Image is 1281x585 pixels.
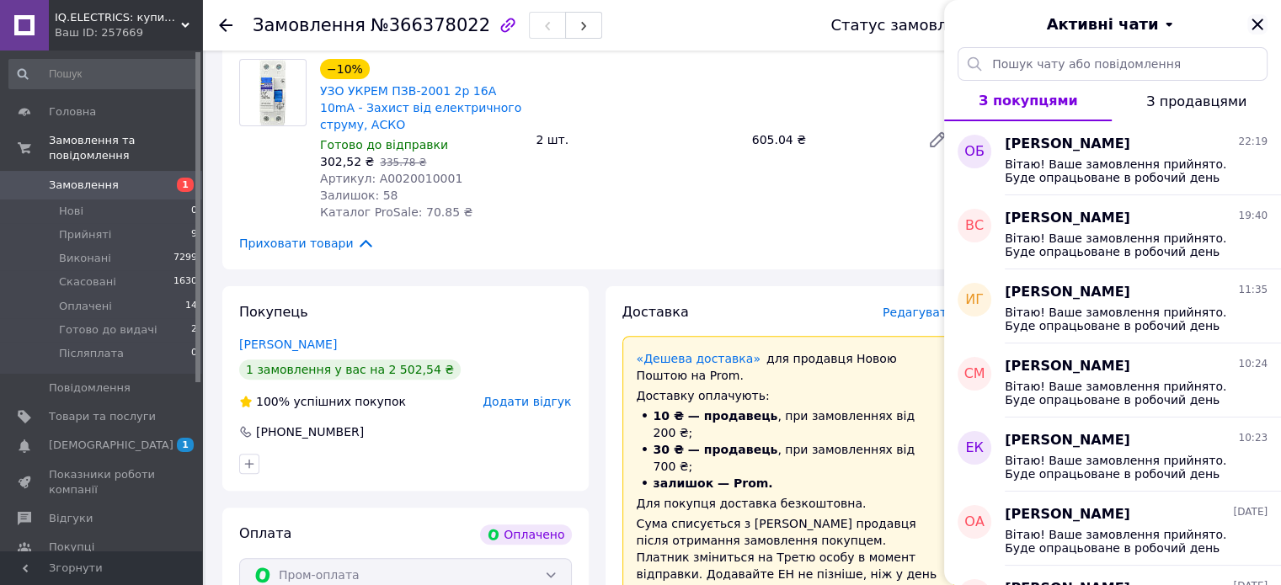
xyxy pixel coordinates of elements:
[173,251,197,266] span: 7299
[637,352,761,365] a: «Дешева доставка»
[944,195,1281,269] button: ВС[PERSON_NAME]19:40Вітаю! Ваше замовлення прийнято. Буде опрацьоване в робочий день після 09:30
[49,467,156,497] span: Показники роботи компанії
[49,104,96,120] span: Головна
[964,142,985,162] span: ОБ
[944,121,1281,195] button: ОБ[PERSON_NAME]22:19Вітаю! Ваше замовлення прийнято. Буде опрацьоване в робочий день після 09:30
[49,540,94,555] span: Покупці
[965,216,984,236] span: ВС
[191,227,197,242] span: 9
[529,128,745,152] div: 2 шт.
[483,395,571,408] span: Додати відгук
[177,438,194,452] span: 1
[239,304,308,320] span: Покупець
[320,59,370,79] div: −10%
[654,409,778,423] span: 10 ₴ — продавець
[59,322,157,338] span: Готово до видачі
[177,178,194,192] span: 1
[944,343,1281,417] button: СМ[PERSON_NAME]10:24Вітаю! Ваше замовлення прийнято. Буде опрацьоване в робочий день після 09:30
[320,155,374,168] span: 302,52 ₴
[622,304,689,320] span: Доставка
[59,299,112,314] span: Оплачені
[320,205,472,219] span: Каталог ProSale: 70.85 ₴
[239,359,461,380] div: 1 замовлення у вас на 2 502,54 ₴
[944,269,1281,343] button: ИГ[PERSON_NAME]11:35Вітаю! Ваше замовлення прийнято. Буде опрацьоване в робочий день після 09:30
[979,93,1078,109] span: З покупцями
[239,234,375,253] span: Приховати товари
[380,157,426,168] span: 335.78 ₴
[59,274,116,290] span: Скасовані
[1005,306,1244,332] span: Вітаю! Ваше замовлення прийнято. Буде опрацьоване в робочий день після 09:30
[320,189,398,202] span: Залишок: 58
[191,322,197,338] span: 2
[191,346,197,361] span: 0
[185,299,197,314] span: 14
[964,364,985,384] span: СМ
[637,495,941,512] div: Для покупця доставка безкоштовна.
[944,492,1281,566] button: ОА[PERSON_NAME][DATE]Вітаю! Ваше замовлення прийнято. Буде опрацьоване в робочий день після 09:30
[944,81,1112,121] button: З покупцями
[1247,14,1268,35] button: Закрити
[1005,209,1130,228] span: [PERSON_NAME]
[1238,283,1268,297] span: 11:35
[49,438,173,453] span: [DEMOGRAPHIC_DATA]
[1112,81,1281,121] button: З продавцями
[1005,135,1130,154] span: [PERSON_NAME]
[1238,431,1268,445] span: 10:23
[219,17,232,34] div: Повернутися назад
[1046,13,1158,35] span: Активні чати
[958,47,1268,81] input: Пошук чату або повідомлення
[59,251,111,266] span: Виконані
[1238,135,1268,149] span: 22:19
[1146,93,1246,109] span: З продавцями
[921,123,954,157] a: Редагувати
[637,387,941,404] div: Доставку оплачують:
[1005,431,1130,450] span: [PERSON_NAME]
[1005,505,1130,524] span: [PERSON_NAME]
[59,346,124,361] span: Післяплата
[654,476,773,490] span: залишок — Prom.
[49,511,93,526] span: Відгуки
[59,204,83,219] span: Нові
[371,15,490,35] span: №366378022
[1005,157,1244,184] span: Вітаю! Ваше замовлення прийнято. Буде опрацьоване в робочий день після 09:30
[1238,357,1268,371] span: 10:24
[59,227,111,242] span: Прийняті
[637,407,941,441] li: , при замовленнях від 200 ₴;
[1005,454,1244,481] span: Вітаю! Ваше замовлення прийнято. Буде опрацьоване в робочий день після 09:30
[320,172,462,185] span: Артикул: A0020010001
[256,395,290,408] span: 100%
[965,439,983,458] span: ЕК
[254,423,366,440] div: [PHONE_NUMBER]
[1238,209,1268,223] span: 19:40
[320,138,448,152] span: Готово до відправки
[259,60,287,125] img: УЗО УКРЕМ ПЗВ-2001 2p 16A 10mA - Захист від електричного струму, АСКО
[991,13,1234,35] button: Активні чати
[965,290,984,310] span: ИГ
[55,25,202,40] div: Ваш ID: 257669
[637,441,941,475] li: , при замовленнях від 700 ₴;
[253,15,366,35] span: Замовлення
[8,59,199,89] input: Пошук
[239,393,406,410] div: успішних покупок
[944,417,1281,492] button: ЕК[PERSON_NAME]10:23Вітаю! Ваше замовлення прийнято. Буде опрацьоване в робочий день після 09:30
[320,84,521,131] a: УЗО УКРЕМ ПЗВ-2001 2p 16A 10mA - Захист від електричного струму, АСКО
[1005,231,1244,258] span: Вітаю! Ваше замовлення прийнято. Буде опрацьоване в робочий день після 09:30
[49,380,131,396] span: Повідомлення
[1005,283,1130,302] span: [PERSON_NAME]
[1005,380,1244,407] span: Вітаю! Ваше замовлення прийнято. Буде опрацьоване в робочий день після 09:30
[1005,528,1244,555] span: Вітаю! Ваше замовлення прийнято. Буде опрацьоване в робочий день після 09:30
[480,524,571,545] div: Оплачено
[883,306,954,319] span: Редагувати
[55,10,181,25] span: IQ.ELECTRICS: купити електрику оптом
[745,128,914,152] div: 605.04 ₴
[637,350,941,384] div: для продавця Новою Поштою на Prom.
[830,17,985,34] div: Статус замовлення
[1005,357,1130,376] span: [PERSON_NAME]
[239,338,337,351] a: [PERSON_NAME]
[964,513,985,532] span: ОА
[49,178,119,193] span: Замовлення
[49,133,202,163] span: Замовлення та повідомлення
[239,525,291,541] span: Оплата
[191,204,197,219] span: 0
[49,409,156,424] span: Товари та послуги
